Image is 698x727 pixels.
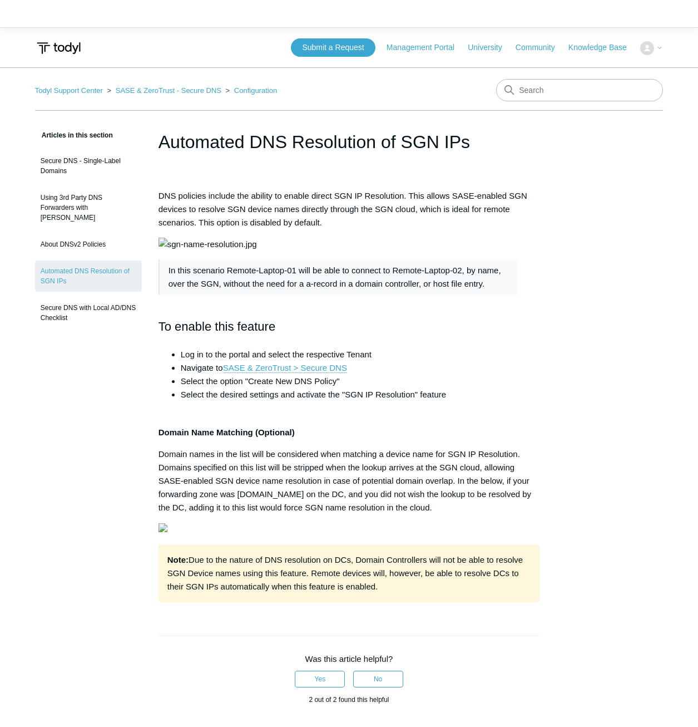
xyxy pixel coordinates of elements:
button: This article was helpful [295,671,345,687]
img: 16982449121939 [159,523,167,532]
a: Knowledge Base [568,42,638,53]
div: Due to the nature of DNS resolution on DCs, Domain Controllers will not be able to resolve SGN De... [159,544,539,602]
li: Configuration [224,86,278,95]
strong: Domain Name Matching (Optional) [159,428,295,437]
a: Management Portal [387,42,466,53]
span: Articles in this section [35,131,113,139]
li: Todyl Support Center [35,86,105,95]
h1: Automated DNS Resolution of SGN IPs [159,129,539,155]
li: Log in to the portal and select the respective Tenant [181,348,539,361]
strong: Note: [167,555,189,564]
a: Configuration [234,86,277,95]
p: DNS policies include the ability to enable direct SGN IP Resolution. This allows SASE-enabled SGN... [159,189,539,229]
blockquote: In this scenario Remote-Laptop-01 will be able to connect to Remote-Laptop-02, by name, over the ... [159,259,517,295]
a: Secure DNS - Single-Label Domains [35,150,142,181]
a: Secure DNS with Local AD/DNS Checklist [35,297,142,328]
a: About DNSv2 Policies [35,234,142,255]
a: Submit a Request [291,38,375,57]
a: University [468,42,513,53]
a: SASE & ZeroTrust - Secure DNS [116,86,221,95]
li: Select the desired settings and activate the "SGN IP Resolution" feature [181,388,539,401]
li: SASE & ZeroTrust - Secure DNS [105,86,224,95]
p: Domain names in the list will be considered when matching a device name for SGN IP Resolution. Do... [159,448,539,514]
a: Using 3rd Party DNS Forwarders with [PERSON_NAME] [35,187,142,228]
a: SASE & ZeroTrust > Secure DNS [223,363,347,373]
a: Todyl Support Center [35,86,103,95]
img: Todyl Support Center Help Center home page [35,38,82,58]
a: Community [516,42,566,53]
img: sgn-name-resolution.jpg [159,238,257,251]
li: Select the option "Create New DNS Policy" [181,375,539,388]
h2: To enable this feature [159,317,539,336]
a: Automated DNS Resolution of SGN IPs [35,261,142,292]
span: Was this article helpful? [305,654,393,664]
li: Navigate to [181,361,539,375]
input: Search [496,79,663,101]
span: 2 out of 2 found this helpful [309,696,389,704]
button: This article was not helpful [353,671,403,687]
